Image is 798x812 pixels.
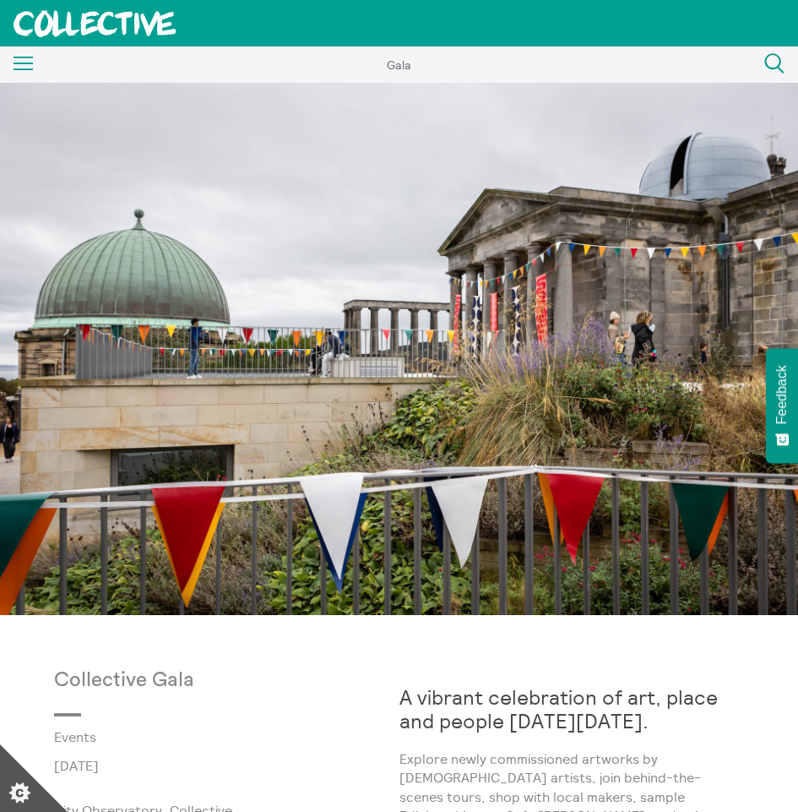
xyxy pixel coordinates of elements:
p: [DATE] [54,758,399,773]
p: Collective Gala [54,669,399,693]
button: Feedback - Show survey [766,348,798,463]
a: Events [54,729,372,744]
span: Gala [387,57,411,73]
span: Feedback [774,365,790,424]
strong: A vibrant celebration of art, place and people [DATE][DATE]. [399,684,718,733]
